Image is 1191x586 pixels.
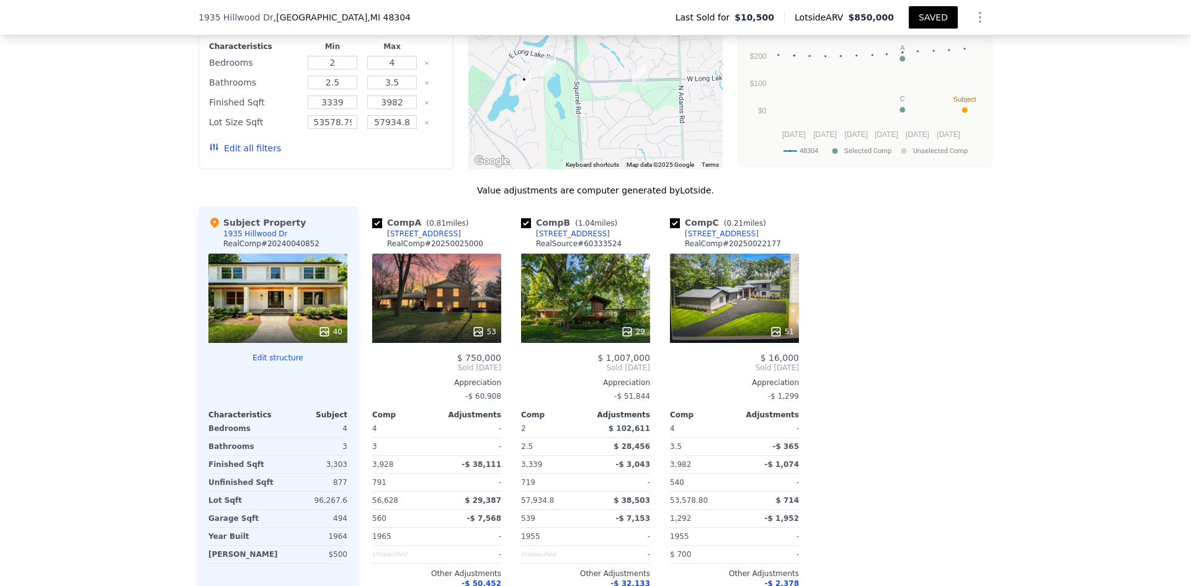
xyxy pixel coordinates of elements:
[737,546,799,563] div: -
[372,363,501,373] span: Sold [DATE]
[570,219,622,228] span: ( miles)
[813,130,837,139] text: [DATE]
[372,216,473,229] div: Comp A
[198,184,993,197] div: Value adjustments are computer generated by Lotside .
[758,107,767,115] text: $0
[578,219,595,228] span: 1.04
[670,569,799,579] div: Other Adjustments
[521,478,535,487] span: 719
[209,42,300,51] div: Characteristics
[372,424,377,433] span: 4
[588,474,650,491] div: -
[424,120,429,125] button: Clear
[424,61,429,66] button: Clear
[372,514,386,523] span: 560
[198,11,274,24] span: 1935 Hillwood Dr
[280,474,347,491] div: 877
[467,514,501,523] span: -$ 7,568
[457,353,501,363] span: $ 750,000
[208,456,275,473] div: Finished Sqft
[875,130,898,139] text: [DATE]
[782,130,806,139] text: [DATE]
[439,528,501,545] div: -
[685,229,759,239] div: [STREET_ADDRESS]
[609,424,650,433] span: $ 102,611
[676,11,735,24] span: Last Sold for
[770,326,794,338] div: 51
[670,216,771,229] div: Comp C
[670,229,759,239] a: [STREET_ADDRESS]
[521,496,554,505] span: 57,934.8
[429,219,446,228] span: 0.81
[670,410,734,420] div: Comp
[372,496,398,505] span: 56,628
[208,216,306,229] div: Subject Property
[765,460,799,469] span: -$ 1,074
[734,410,799,420] div: Adjustments
[471,153,512,169] a: Open this area in Google Maps (opens a new window)
[472,326,496,338] div: 53
[439,420,501,437] div: -
[372,438,434,455] div: 3
[372,460,393,469] span: 3,928
[280,510,347,527] div: 494
[208,546,278,563] div: [PERSON_NAME]
[597,353,650,363] span: $ 1,007,000
[521,460,542,469] span: 3,339
[588,528,650,545] div: -
[844,147,891,155] text: Selected Comp
[521,378,650,388] div: Appreciation
[372,478,386,487] span: 791
[566,161,619,169] button: Keyboard shortcuts
[726,219,743,228] span: 0.21
[670,496,708,505] span: 53,578.80
[439,438,501,455] div: -
[521,229,610,239] a: [STREET_ADDRESS]
[372,546,434,563] div: Unspecified
[367,12,411,22] span: , MI 48304
[737,528,799,545] div: -
[387,229,461,239] div: [STREET_ADDRESS]
[670,460,691,469] span: 3,982
[424,100,429,105] button: Clear
[208,410,278,420] div: Characteristics
[280,420,347,437] div: 4
[848,12,894,22] span: $850,000
[536,239,622,249] div: RealSource # 60333524
[765,514,799,523] span: -$ 1,952
[208,420,275,437] div: Bedrooms
[209,74,300,91] div: Bathrooms
[775,496,799,505] span: $ 714
[761,353,799,363] span: $ 16,000
[462,460,501,469] span: -$ 38,111
[421,219,473,228] span: ( miles)
[283,546,347,563] div: $500
[280,528,347,545] div: 1964
[521,438,583,455] div: 2.5
[537,51,561,82] div: 3511 Lakecrest Dr
[521,569,650,579] div: Other Adjustments
[521,363,650,373] span: Sold [DATE]
[208,528,275,545] div: Year Built
[471,153,512,169] img: Google
[521,514,535,523] span: 539
[278,410,347,420] div: Subject
[372,528,434,545] div: 1965
[750,52,767,61] text: $200
[613,442,650,451] span: $ 28,456
[274,11,411,24] span: , [GEOGRAPHIC_DATA]
[521,546,583,563] div: Unspecified
[318,326,342,338] div: 40
[670,363,799,373] span: Sold [DATE]
[737,420,799,437] div: -
[586,410,650,420] div: Adjustments
[536,229,610,239] div: [STREET_ADDRESS]
[439,546,501,563] div: -
[365,42,419,51] div: Max
[900,44,905,51] text: A
[670,378,799,388] div: Appreciation
[670,514,691,523] span: 1,292
[465,392,501,401] span: -$ 60,908
[685,239,781,249] div: RealComp # 20250022177
[424,81,429,86] button: Clear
